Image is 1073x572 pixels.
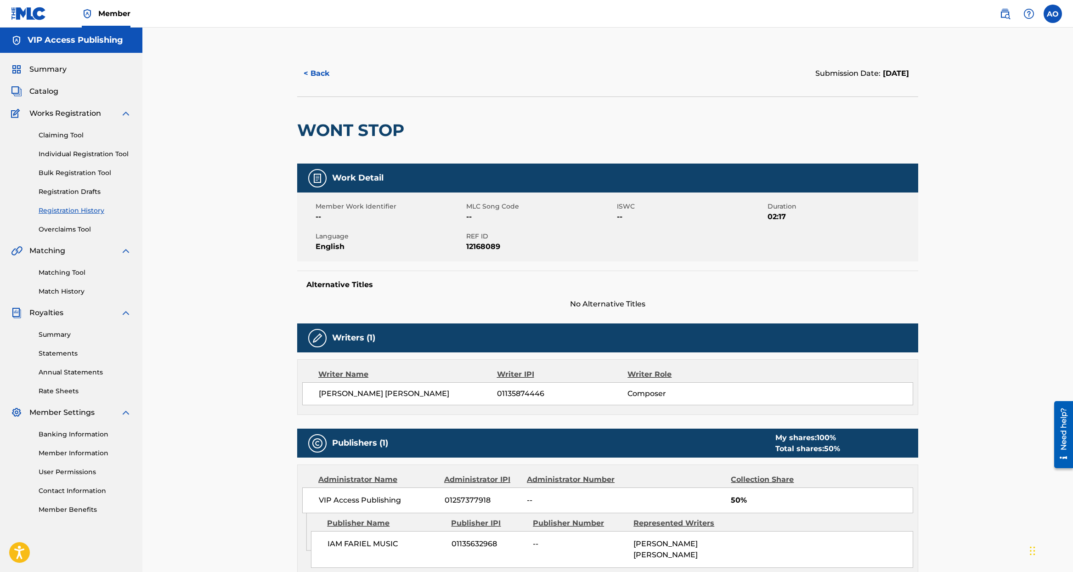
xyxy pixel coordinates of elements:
img: Writers [312,333,323,344]
a: Overclaims Tool [39,225,131,234]
span: ISWC [617,202,765,211]
span: -- [617,211,765,222]
h5: VIP Access Publishing [28,35,123,45]
div: Publisher Number [533,518,627,529]
span: Catalog [29,86,58,97]
img: Catalog [11,86,22,97]
a: Rate Sheets [39,386,131,396]
a: Claiming Tool [39,130,131,140]
img: Member Settings [11,407,22,418]
h5: Alternative Titles [306,280,909,289]
span: -- [527,495,622,506]
img: Matching [11,245,23,256]
div: Writer Name [318,369,497,380]
span: -- [316,211,464,222]
span: Language [316,232,464,241]
span: Summary [29,64,67,75]
div: Publisher Name [327,518,444,529]
span: [PERSON_NAME] [PERSON_NAME] [319,388,497,399]
img: Accounts [11,35,22,46]
button: < Back [297,62,352,85]
span: 02:17 [768,211,916,222]
h5: Writers (1) [332,333,375,343]
div: Submission Date: [815,68,909,79]
a: Matching Tool [39,268,131,278]
img: expand [120,108,131,119]
span: 01135632968 [452,538,526,549]
img: help [1023,8,1034,19]
span: Duration [768,202,916,211]
div: Represented Writers [633,518,727,529]
span: [DATE] [881,69,909,78]
div: Writer IPI [497,369,628,380]
span: No Alternative Titles [297,299,918,310]
a: Individual Registration Tool [39,149,131,159]
a: SummarySummary [11,64,67,75]
div: Administrator Name [318,474,437,485]
div: Total shares: [775,443,840,454]
img: Works Registration [11,108,23,119]
span: 01257377918 [445,495,520,506]
a: Annual Statements [39,368,131,377]
span: IAM FARIEL MUSIC [328,538,445,549]
span: MLC Song Code [466,202,615,211]
span: 100 % [817,433,836,442]
span: Member Settings [29,407,95,418]
span: Member Work Identifier [316,202,464,211]
div: Collection Share [731,474,820,485]
div: Drag [1030,537,1035,565]
a: Match History [39,287,131,296]
img: Summary [11,64,22,75]
span: Composer [627,388,746,399]
img: Top Rightsholder [82,8,93,19]
span: [PERSON_NAME] [PERSON_NAME] [633,539,698,559]
h5: Publishers (1) [332,438,388,448]
a: User Permissions [39,467,131,477]
a: Banking Information [39,430,131,439]
a: Registration Drafts [39,187,131,197]
div: Administrator IPI [444,474,520,485]
a: Member Benefits [39,505,131,515]
img: Royalties [11,307,22,318]
a: Contact Information [39,486,131,496]
img: expand [120,245,131,256]
a: Statements [39,349,131,358]
a: Summary [39,330,131,340]
span: -- [466,211,615,222]
a: Public Search [996,5,1014,23]
span: -- [533,538,627,549]
div: Publisher IPI [451,518,526,529]
img: Work Detail [312,173,323,184]
span: Matching [29,245,65,256]
img: expand [120,307,131,318]
div: Help [1020,5,1038,23]
div: User Menu [1044,5,1062,23]
span: English [316,241,464,252]
span: Member [98,8,130,19]
span: Works Registration [29,108,101,119]
div: My shares: [775,432,840,443]
a: Member Information [39,448,131,458]
img: Publishers [312,438,323,449]
iframe: Chat Widget [1027,528,1073,572]
a: Registration History [39,206,131,215]
span: REF ID [466,232,615,241]
iframe: Resource Center [1047,397,1073,473]
span: VIP Access Publishing [319,495,438,506]
a: CatalogCatalog [11,86,58,97]
span: 50% [731,495,913,506]
div: Administrator Number [527,474,622,485]
img: MLC Logo [11,7,46,20]
span: 01135874446 [497,388,627,399]
span: 50 % [824,444,840,453]
span: 12168089 [466,241,615,252]
img: expand [120,407,131,418]
img: search [1000,8,1011,19]
h5: Work Detail [332,173,384,183]
div: Writer Role [627,369,746,380]
h2: WONT STOP [297,120,409,141]
a: Bulk Registration Tool [39,168,131,178]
